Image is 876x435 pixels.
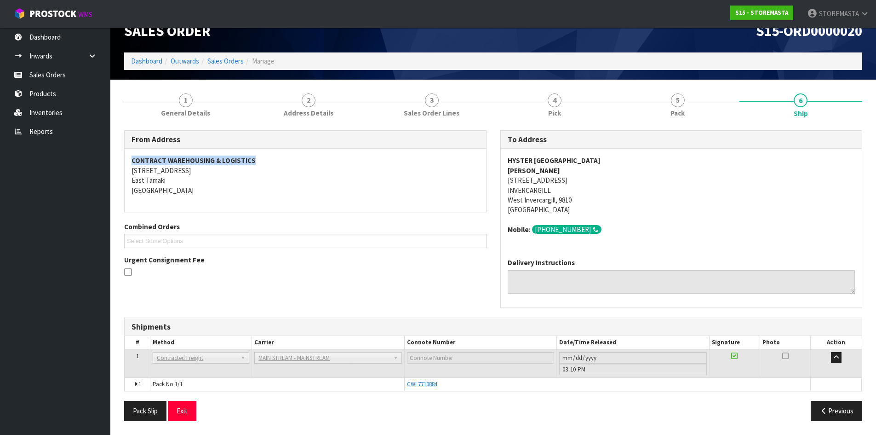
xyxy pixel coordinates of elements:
[132,156,479,195] address: [STREET_ADDRESS] East Tamaki [GEOGRAPHIC_DATA]
[508,166,560,175] strong: [PERSON_NAME]
[548,108,561,118] span: Pick
[14,8,25,19] img: cube-alt.png
[29,8,76,20] span: ProStock
[508,156,601,165] strong: HYSTER [GEOGRAPHIC_DATA]
[125,336,150,349] th: #
[150,336,252,349] th: Method
[404,336,556,349] th: Connote Number
[150,377,404,391] td: Pack No.
[532,225,601,234] div: [PHONE_NUMBER]
[407,352,554,364] input: Connote Number
[302,93,315,107] span: 2
[508,258,575,267] label: Delivery Instructions
[404,108,459,118] span: Sales Order Lines
[548,93,561,107] span: 4
[508,225,531,234] strong: mobile
[124,255,205,265] label: Urgent Consignment Fee
[124,123,862,428] span: Ship
[252,57,275,65] span: Manage
[124,222,180,232] label: Combined Orders
[709,336,760,349] th: Signature
[811,336,862,349] th: Action
[508,156,855,215] address: [STREET_ADDRESS] INVERCARGILL West Invercargill, 9810 [GEOGRAPHIC_DATA]
[407,380,437,388] span: CWL7710884
[735,9,788,17] strong: S15 - STOREMASTA
[794,93,807,107] span: 6
[161,108,210,118] span: General Details
[132,135,479,144] h3: From Address
[138,380,141,388] span: 1
[819,9,859,18] span: STOREMASTA
[258,353,389,364] span: MAIN STREAM - MAINSTREAM
[157,353,237,364] span: Contracted Freight
[508,135,855,144] h3: To Address
[207,57,244,65] a: Sales Orders
[760,336,811,349] th: Photo
[171,57,199,65] a: Outwards
[168,401,196,421] button: Exit
[132,156,256,165] strong: CONTRACT WAREHOUSING & LOGISTICS
[811,401,862,421] button: Previous
[124,401,166,421] button: Pack Slip
[670,108,685,118] span: Pack
[756,22,862,40] span: S15-ORD0000020
[136,352,139,360] span: 1
[557,336,709,349] th: Date/Time Released
[794,109,808,118] span: Ship
[284,108,333,118] span: Address Details
[132,323,855,331] h3: Shipments
[131,57,162,65] a: Dashboard
[175,380,183,388] span: 1/1
[124,22,211,40] span: Sales Order
[252,336,404,349] th: Carrier
[671,93,685,107] span: 5
[78,10,92,19] small: WMS
[179,93,193,107] span: 1
[425,93,439,107] span: 3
